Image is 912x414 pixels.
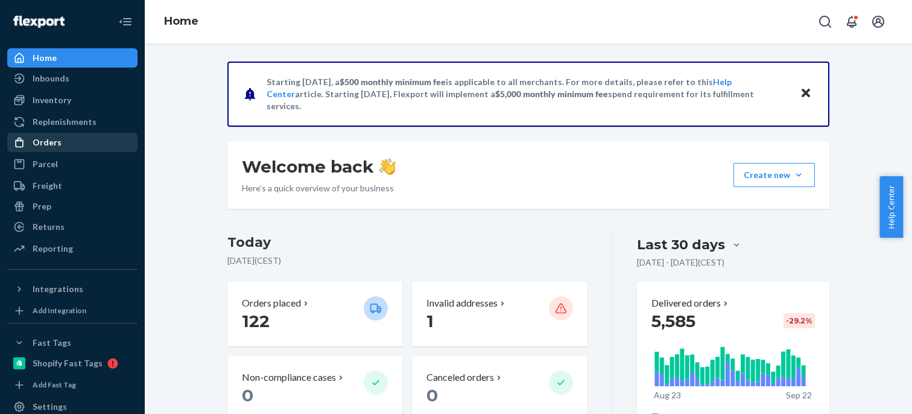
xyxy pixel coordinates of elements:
button: Invalid addresses 1 [412,282,587,346]
button: Integrations [7,279,138,299]
p: Sep 22 [786,389,812,401]
a: Inbounds [7,69,138,88]
ol: breadcrumbs [154,4,208,39]
p: Canceled orders [426,371,494,384]
a: Inventory [7,91,138,110]
h1: Welcome back [242,156,396,177]
span: 122 [242,311,270,331]
h3: Today [227,233,587,252]
p: [DATE] - [DATE] ( CEST ) [637,256,724,269]
div: Inventory [33,94,71,106]
a: Reporting [7,239,138,258]
button: Close Navigation [113,10,138,34]
div: Reporting [33,243,73,255]
div: Inbounds [33,72,69,84]
a: Orders [7,133,138,152]
button: Delivered orders [651,296,730,310]
span: 1 [426,311,434,331]
button: Open Search Box [813,10,837,34]
a: Replenishments [7,112,138,132]
img: Flexport logo [13,16,65,28]
a: Freight [7,176,138,196]
span: $500 monthly minimum fee [340,77,446,87]
span: 5,585 [651,311,695,331]
span: 0 [242,385,253,406]
a: Add Fast Tag [7,378,138,392]
button: Fast Tags [7,333,138,352]
div: Integrations [33,283,83,295]
a: Home [7,48,138,68]
a: Parcel [7,154,138,174]
div: Shopify Fast Tags [33,357,103,369]
span: $5,000 monthly minimum fee [495,89,608,99]
a: Returns [7,217,138,237]
div: Parcel [33,158,58,170]
p: Invalid addresses [426,296,498,310]
div: Fast Tags [33,337,71,349]
button: Orders placed 122 [227,282,402,346]
div: Settings [33,401,67,413]
button: Close [798,85,814,103]
div: Returns [33,221,65,233]
p: Starting [DATE], a is applicable to all merchants. For more details, please refer to this article... [267,76,788,112]
div: Prep [33,200,51,212]
button: Help Center [879,176,903,238]
div: Replenishments [33,116,97,128]
p: Aug 23 [654,389,681,401]
button: Create new [733,163,815,187]
p: Orders placed [242,296,301,310]
div: Orders [33,136,62,148]
a: Home [164,14,198,28]
button: Open account menu [866,10,890,34]
div: Add Fast Tag [33,380,76,390]
button: Open notifications [840,10,864,34]
a: Prep [7,197,138,216]
img: hand-wave emoji [379,158,396,175]
a: Shopify Fast Tags [7,354,138,373]
span: Soporte [24,8,67,19]
div: Add Integration [33,305,86,316]
span: 0 [426,385,438,406]
div: Freight [33,180,62,192]
p: Non-compliance cases [242,371,336,384]
div: Last 30 days [637,235,725,254]
p: Here’s a quick overview of your business [242,182,396,194]
div: Home [33,52,57,64]
div: -29.2 % [784,313,815,328]
p: [DATE] ( CEST ) [227,255,587,267]
a: Add Integration [7,304,138,318]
